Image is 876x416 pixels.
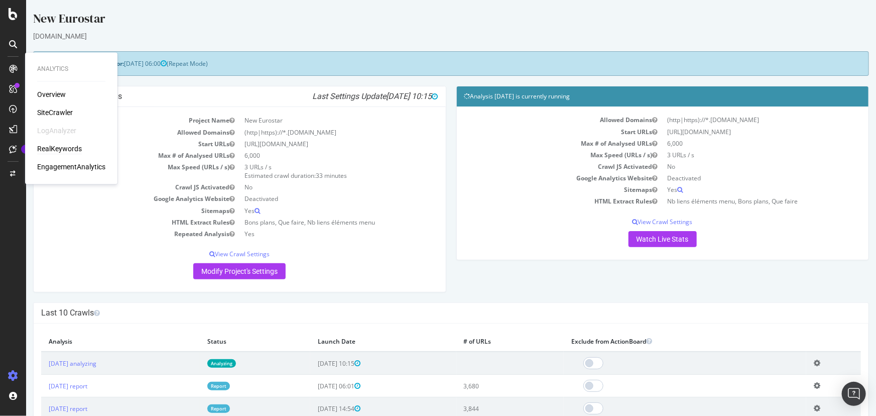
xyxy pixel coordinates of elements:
[181,404,204,413] a: Report
[98,59,141,68] span: [DATE] 06:00
[15,59,98,68] strong: Next Launch Scheduled for:
[15,181,213,193] td: Crawl JS Activated
[181,382,204,390] a: Report
[360,91,412,101] span: [DATE] 10:15
[23,359,70,368] a: [DATE] analyzing
[637,172,835,184] td: Deactivated
[213,228,412,240] td: Yes
[430,375,538,397] td: 3,680
[213,181,412,193] td: No
[37,162,105,172] a: EngagementAnalytics
[438,172,637,184] td: Google Analytics Website
[37,90,66,100] a: Overview
[637,184,835,195] td: Yes
[213,138,412,150] td: [URL][DOMAIN_NAME]
[637,138,835,149] td: 6,000
[438,218,835,226] p: View Crawl Settings
[637,149,835,161] td: 3 URLs / s
[37,65,105,73] div: Analytics
[213,161,412,181] td: 3 URLs / s Estimated crawl duration:
[15,308,835,318] h4: Last 10 Crawls
[174,331,284,352] th: Status
[290,171,321,180] span: 33 minutes
[213,205,412,217] td: Yes
[37,126,76,136] div: LogAnalyzer
[438,114,637,126] td: Allowed Domains
[438,161,637,172] td: Crawl JS Activated
[284,331,430,352] th: Launch Date
[15,205,213,217] td: Sitemaps
[7,51,843,76] div: (Repeat Mode)
[438,126,637,138] td: Start URLs
[15,250,412,258] p: View Crawl Settings
[37,144,82,154] a: RealKeywords
[842,382,866,406] div: Open Intercom Messenger
[15,161,213,181] td: Max Speed (URLs / s)
[438,195,637,207] td: HTML Extract Rules
[538,331,780,352] th: Exclude from ActionBoard
[292,359,334,368] span: [DATE] 10:15
[438,149,637,161] td: Max Speed (URLs / s)
[438,138,637,149] td: Max # of Analysed URLs
[15,228,213,240] td: Repeated Analysis
[15,217,213,228] td: HTML Extract Rules
[15,115,213,126] td: Project Name
[637,195,835,207] td: Nb liens éléments menu, Bons plans, Que faire
[167,263,260,279] a: Modify Project's Settings
[602,231,671,247] a: Watch Live Stats
[637,126,835,138] td: [URL][DOMAIN_NAME]
[23,382,61,390] a: [DATE] report
[15,138,213,150] td: Start URLs
[287,91,412,101] i: Last Settings Update
[213,115,412,126] td: New Eurostar
[15,150,213,161] td: Max # of Analysed URLs
[213,193,412,204] td: Deactivated
[430,331,538,352] th: # of URLs
[15,127,213,138] td: Allowed Domains
[37,108,73,118] a: SiteCrawler
[181,359,210,368] a: Analyzing
[15,331,174,352] th: Analysis
[7,31,843,41] div: [DOMAIN_NAME]
[213,127,412,138] td: (http|https)://*.[DOMAIN_NAME]
[292,382,334,390] span: [DATE] 06:01
[15,193,213,204] td: Google Analytics Website
[438,91,835,101] h4: Analysis [DATE] is currently running
[213,217,412,228] td: Bons plans, Que faire, Nb liens éléments menu
[7,10,843,31] div: New Eurostar
[637,114,835,126] td: (http|https)://*.[DOMAIN_NAME]
[292,404,334,413] span: [DATE] 14:54
[15,91,412,101] h4: Project Global Settings
[23,404,61,413] a: [DATE] report
[21,145,30,154] div: Tooltip anchor
[213,150,412,161] td: 6,000
[637,161,835,172] td: No
[438,184,637,195] td: Sitemaps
